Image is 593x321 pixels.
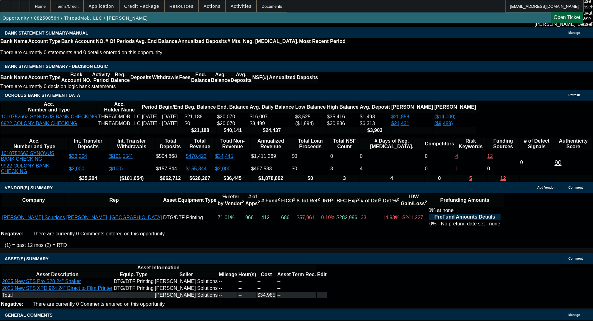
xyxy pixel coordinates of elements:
a: Open Ticket [551,12,583,23]
span: Bank Statement Summary - Decision Logic [5,64,108,69]
span: Comment [568,257,583,260]
td: -- [257,278,276,285]
td: -- [219,278,238,285]
td: THREADMOB LLC [98,114,141,120]
sup: 2 [397,197,399,201]
div: 0% at none [428,208,501,228]
th: Avg. Deposits [230,72,252,83]
th: End. Balance [217,101,248,113]
td: $16,007 [249,114,294,120]
th: Activity Period [92,72,111,83]
th: Edit [317,271,327,278]
th: Annualized Revenue [251,138,291,150]
th: Account Type [28,38,61,45]
th: Period Begin/End [142,101,184,113]
td: -- [277,278,316,285]
td: $21,188 [184,114,216,120]
a: $2,000 [215,166,230,171]
th: Total Non-Revenue [215,138,250,150]
td: ($1,894) [295,120,326,127]
th: Fees [179,72,191,83]
td: THREADMOB LLC [98,120,141,127]
b: Hour(s) [238,272,256,277]
th: Sum of the Total NSF Count and Total Overdraft Fee Count from Ocrolus [330,138,359,150]
th: Annualized Deposits [177,38,227,45]
td: [PERSON_NAME] Solutions [154,285,218,291]
b: Rep [109,197,119,203]
p: There are currently 0 statements and 0 details entered on this opportunity [0,50,346,55]
a: 12 [500,176,506,181]
span: There are currently 0 Comments entered on this opportunity [33,301,165,307]
td: $0 [291,163,329,175]
td: 0 [360,150,424,162]
span: OCROLUS BANK STATEMENT DATA [5,93,80,98]
sup: 2 [258,200,260,204]
span: ASSET(S) SUMMARY [5,256,49,261]
a: 1 [455,166,458,171]
td: 3 [330,163,359,175]
th: Risk Keywords [455,138,486,150]
b: Def % [383,198,399,203]
th: Int. Transfer Withdrawals [108,138,155,150]
th: Funding Sources [487,138,519,150]
b: BFC Exp [337,198,360,203]
b: Asset Description [36,272,78,277]
th: Total Loan Proceeds [291,138,329,150]
td: DTG/DTF Printing [163,207,217,228]
a: 2025 New STS XPD 924 24" Direct to Film Printer [2,286,112,291]
td: -- [238,292,256,298]
a: 4 [455,153,458,159]
th: High Balance [327,101,359,113]
sup: 2 [293,197,295,201]
th: Annualized Deposits [269,72,318,83]
span: Opportunity / 082500564 / ThreadMob, LLC / [PERSON_NAME] [2,16,148,21]
th: $626,267 [186,175,214,182]
td: 4 [360,163,424,175]
a: 9922 COLONY BANK CHECKING [1,163,49,174]
span: Application [88,4,114,9]
span: Manage [568,313,580,317]
b: IDW Gain/Loss [401,194,427,206]
a: [PERSON_NAME], [GEOGRAPHIC_DATA] [66,215,162,220]
th: Total Deposits [156,138,185,150]
b: # of Def [361,198,381,203]
th: Int. Transfer Deposits [69,138,108,150]
td: -- [219,285,238,291]
th: $24,437 [249,127,294,134]
td: 0.19% [321,207,336,228]
td: DTG/DTF Printing [113,285,154,291]
a: ($101,554) [108,153,132,159]
td: -- [277,292,316,298]
th: End. Balance [191,72,210,83]
button: Actions [199,0,225,12]
sup: 2 [425,200,427,204]
th: # Days of Neg. [MEDICAL_DATA]. [360,138,424,150]
a: 2025 New STS Pro S20 24" Shaker [2,279,81,284]
th: 0 [425,175,454,182]
th: $3,903 [360,127,390,134]
a: ($100) [108,166,123,171]
th: $0 [291,175,329,182]
td: DTG/DTF Printing [113,278,154,285]
th: Most Recent Period [299,38,346,45]
button: Activities [226,0,256,12]
td: -- [257,285,276,291]
button: Resources [165,0,198,12]
td: 33 [360,207,382,228]
th: ($101,654) [108,175,155,182]
th: Avg. Daily Balance [249,101,294,113]
div: Total [2,292,112,298]
sup: 2 [379,197,381,201]
sup: 2 [331,197,333,201]
b: Negative: [1,231,23,236]
th: $40,141 [217,127,248,134]
span: Credit Package [124,4,159,9]
td: $57,961 [296,207,320,228]
td: $3,525 [295,114,326,120]
td: 412 [261,207,280,228]
td: $0 [184,120,216,127]
th: Acc. Number and Type [1,101,97,113]
td: 71.01% [217,207,244,228]
td: $35,416 [327,114,359,120]
a: 90 [554,159,561,166]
